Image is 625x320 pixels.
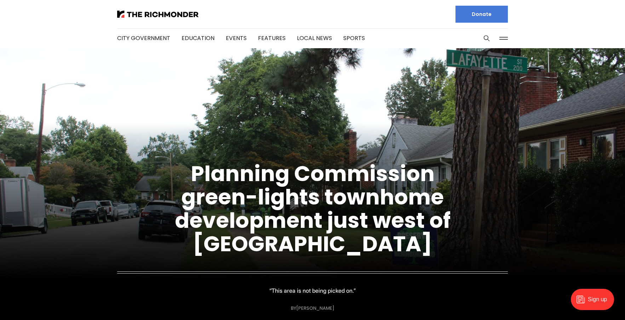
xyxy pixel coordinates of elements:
[291,305,334,311] div: By
[343,34,365,42] a: Sports
[258,34,286,42] a: Features
[226,34,247,42] a: Events
[565,285,625,320] iframe: portal-trigger
[455,6,508,23] a: Donate
[296,305,334,311] a: [PERSON_NAME]
[269,286,356,296] p: “This area is not being picked on.”
[182,34,214,42] a: Education
[117,11,199,18] img: The Richmonder
[175,159,451,259] a: Planning Commission green-lights townhome development just west of [GEOGRAPHIC_DATA]
[481,33,492,44] button: Search this site
[297,34,332,42] a: Local News
[117,34,170,42] a: City Government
